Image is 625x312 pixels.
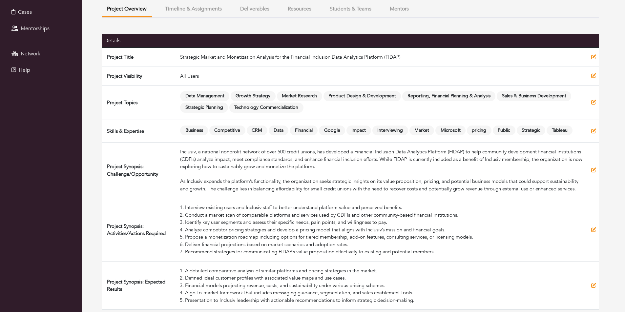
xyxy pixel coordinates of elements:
[185,289,586,297] li: A go-to-market framework that includes messaging guidance, segmentation, and sales enablement tools.
[282,2,317,16] button: Resources
[18,9,32,16] span: Cases
[177,67,589,86] td: All Users
[290,126,318,136] span: Financial
[2,64,80,77] a: Help
[235,2,275,16] button: Deliverables
[547,126,573,136] span: Tableau
[2,22,80,35] a: Mentorships
[21,50,40,57] span: Network
[177,48,589,67] td: Strategic Market and Monetization Analysis for the Financial Inclusion Data Analytics Platform (F...
[409,126,434,136] span: Market
[102,67,177,86] td: Project Visibility
[497,91,571,101] span: Sales & Business Development
[517,126,546,136] span: Strategic
[2,6,80,19] a: Cases
[323,91,401,101] span: Product Design & Development
[185,204,586,211] li: Interview existing users and Inclusiv staff to better understand platform value and perceived ben...
[231,91,276,101] span: Growth Strategy
[269,126,289,136] span: Data
[185,233,586,241] li: Propose a monetization roadmap including options for tiered membership, add-on features, consulti...
[102,2,152,17] button: Project Overview
[209,126,245,136] span: Competitive
[180,126,208,136] span: Business
[160,2,227,16] button: Timeline & Assignments
[102,198,177,262] td: Project Synopsis: Activities/Actions Required
[185,267,586,275] li: A detailed comparative analysis of similar platforms and pricing strategies in the market.
[185,219,586,226] li: Identify key user segments and assess their specific needs, pain points, and willingness to pay.
[102,86,177,120] td: Project Topics
[21,25,50,32] span: Mentorships
[435,126,466,136] span: Microsoft
[185,248,586,256] li: Recommend strategies for communicating FIDAP’s value proposition effectively to existing and pote...
[185,241,586,248] li: Deliver financial projections based on market scenarios and adoption rates.
[102,261,177,310] td: Project Synopsis: Expected Results
[229,103,303,113] span: Technology Commercialization
[346,126,371,136] span: Impact
[467,126,491,136] span: pricing
[102,120,177,143] td: Skills & Expertise
[324,2,377,16] button: Students & Teams
[180,103,228,113] span: Strategic Planning
[185,226,586,234] li: Analyze competitor pricing strategies and develop a pricing model that aligns with Inclusiv’s mis...
[185,274,586,282] li: Defined ideal customer profiles with associated value maps and use cases.
[493,126,515,136] span: Public
[185,297,586,304] li: Presentation to Inclusiv leadership with actionable recommendations to inform strategic decision-...
[102,143,177,198] td: Project Synopsis: Challenge/Opportunity
[247,126,267,136] span: CRM
[277,91,322,101] span: Market Research
[319,126,345,136] span: Google
[19,67,30,74] span: Help
[402,91,495,101] span: Reporting, Financial Planning & Analysis
[102,34,177,48] th: Details
[385,2,414,16] button: Mentors
[185,282,586,289] li: Financial models projecting revenue, costs, and sustainability under various pricing schemes.
[102,48,177,67] td: Project Title
[180,148,586,192] div: Inclusiv, a national nonprofit network of over 500 credit unions, has developed a Financial Inclu...
[2,47,80,60] a: Network
[185,211,586,219] li: Conduct a market scan of comparable platforms and services used by CDFIs and other community-base...
[180,91,229,101] span: Data Management
[372,126,408,136] span: Interviewing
